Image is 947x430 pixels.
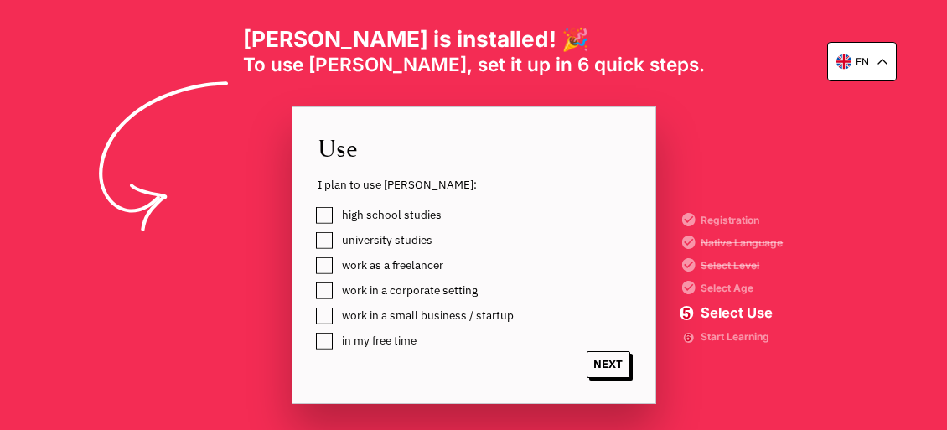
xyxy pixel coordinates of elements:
[342,309,514,322] span: work in a small business / startup
[701,215,783,225] span: Registration
[318,132,630,164] span: Use
[342,334,417,347] span: in my free time
[342,259,443,272] span: work as a freelancer
[318,178,630,192] span: I plan to use [PERSON_NAME]:
[856,55,869,68] p: en
[342,284,478,297] span: work in a corporate setting
[243,26,705,53] h1: [PERSON_NAME] is installed! 🎉
[342,234,432,246] span: university studies
[342,209,442,221] span: high school studies
[701,306,783,320] span: Select Use
[701,333,783,342] span: Start Learning
[701,283,783,293] span: Select Age
[701,238,783,248] span: Native Language
[701,261,783,271] span: Select Level
[243,53,705,75] span: To use [PERSON_NAME], set it up in 6 quick steps.
[587,351,630,378] span: NEXT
